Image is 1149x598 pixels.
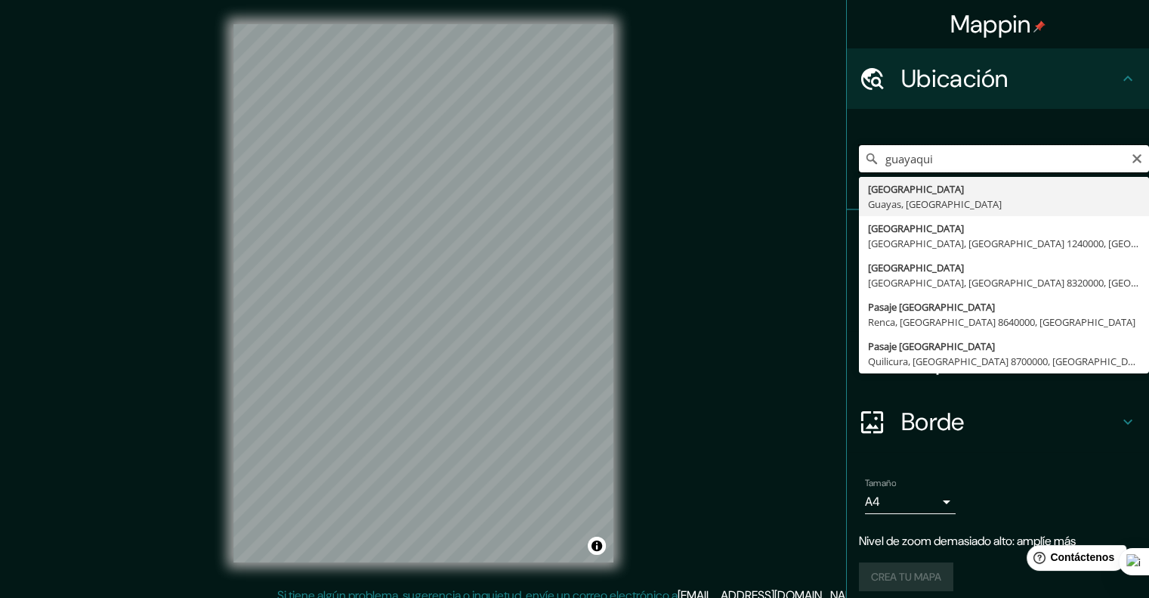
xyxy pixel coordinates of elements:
[1015,539,1132,581] iframe: Lanzador de widgets de ayuda
[868,315,1135,329] font: Renca, [GEOGRAPHIC_DATA] 8640000, [GEOGRAPHIC_DATA]
[859,145,1149,172] input: Elige tu ciudad o zona
[847,210,1149,271] div: Patas
[1131,150,1143,165] button: Claro
[1033,20,1046,33] img: pin-icon.png
[950,8,1031,40] font: Mappin
[865,494,880,510] font: A4
[865,477,896,489] font: Tamaño
[868,182,964,196] font: [GEOGRAPHIC_DATA]
[901,63,1008,95] font: Ubicación
[847,48,1149,109] div: Ubicación
[901,406,965,438] font: Borde
[868,355,1148,368] font: Quilicura, [GEOGRAPHIC_DATA] 8700000, [GEOGRAPHIC_DATA]
[847,271,1149,331] div: Estilo
[868,339,995,353] font: Pasaje [GEOGRAPHIC_DATA]
[865,490,956,514] div: A4
[233,24,613,562] canvas: Mapa
[868,300,995,314] font: Pasaje [GEOGRAPHIC_DATA]
[847,331,1149,392] div: Disposición
[847,392,1149,452] div: Borde
[868,261,964,274] font: [GEOGRAPHIC_DATA]
[859,533,1076,549] font: Nivel de zoom demasiado alto: amplíe más
[868,222,964,235] font: [GEOGRAPHIC_DATA]
[868,197,1002,211] font: Guayas, [GEOGRAPHIC_DATA]
[588,537,606,555] button: Activar o desactivar atribución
